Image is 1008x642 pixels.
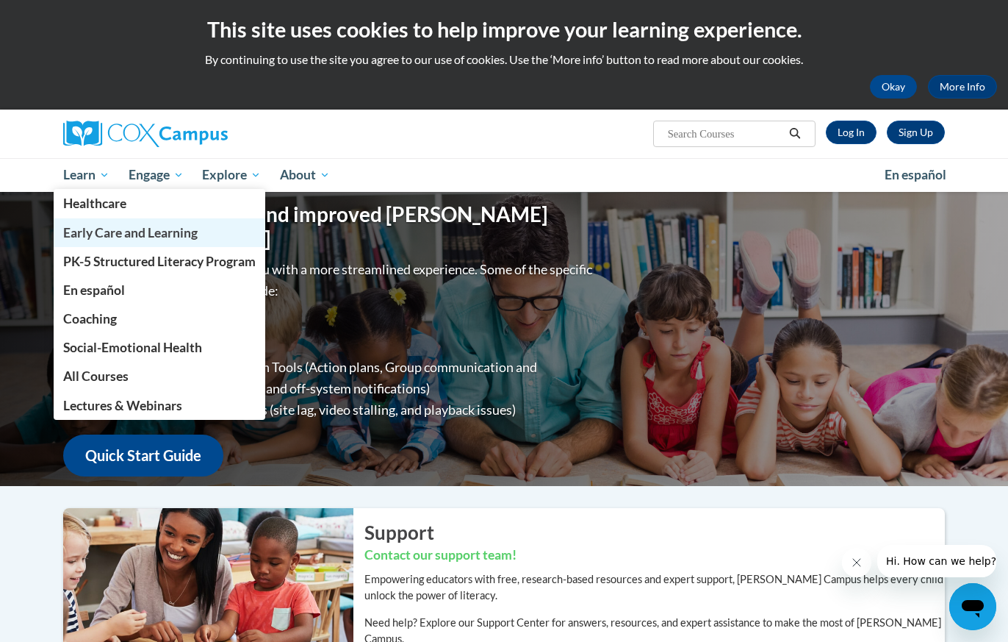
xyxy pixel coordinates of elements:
[54,276,265,304] a: En español
[63,311,117,327] span: Coaching
[54,158,119,192] a: Learn
[54,189,265,218] a: Healthcare
[54,391,265,420] a: Lectures & Webinars
[63,435,223,477] a: Quick Start Guide
[885,167,946,182] span: En español
[887,121,945,144] a: Register
[93,314,596,335] li: Improved Site Navigation
[11,15,997,44] h2: This site uses cookies to help improve your learning experience.
[364,571,945,604] p: Empowering educators with free, research-based resources and expert support, [PERSON_NAME] Campus...
[41,158,967,192] div: Main menu
[192,158,270,192] a: Explore
[63,166,109,184] span: Learn
[129,166,184,184] span: Engage
[877,545,996,577] iframe: Message from company
[63,282,125,298] span: En español
[202,166,261,184] span: Explore
[928,75,997,99] a: More Info
[54,304,265,333] a: Coaching
[280,166,330,184] span: About
[54,218,265,247] a: Early Care and Learning
[63,121,228,147] img: Cox Campus
[63,225,198,240] span: Early Care and Learning
[364,546,945,565] h3: Contact our support team!
[54,333,265,362] a: Social-Emotional Health
[119,158,193,192] a: Engage
[270,158,339,192] a: About
[63,398,182,413] span: Lectures & Webinars
[54,247,265,276] a: PK-5 Structured Literacy Program
[842,548,871,577] iframe: Close message
[364,519,945,546] h2: Support
[63,202,596,252] h1: Welcome to the new and improved [PERSON_NAME][GEOGRAPHIC_DATA]
[870,75,917,99] button: Okay
[63,368,129,384] span: All Courses
[63,254,256,269] span: PK-5 Structured Literacy Program
[63,121,342,147] a: Cox Campus
[63,196,126,211] span: Healthcare
[784,125,806,143] button: Search
[875,160,956,190] a: En español
[93,357,596,399] li: Enhanced Group Collaboration Tools (Action plans, Group communication and collaboration tools, re...
[826,121,876,144] a: Log In
[949,583,996,630] iframe: Button to launch messaging window
[63,259,596,302] p: Overall, we are proud to provide you with a more streamlined experience. Some of the specific cha...
[93,399,596,421] li: Diminished progression issues (site lag, video stalling, and playback issues)
[54,362,265,390] a: All Courses
[63,340,202,355] span: Social-Emotional Health
[11,51,997,68] p: By continuing to use the site you agree to our use of cookies. Use the ‘More info’ button to read...
[93,335,596,357] li: Greater Device Compatibility
[666,125,784,143] input: Search Courses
